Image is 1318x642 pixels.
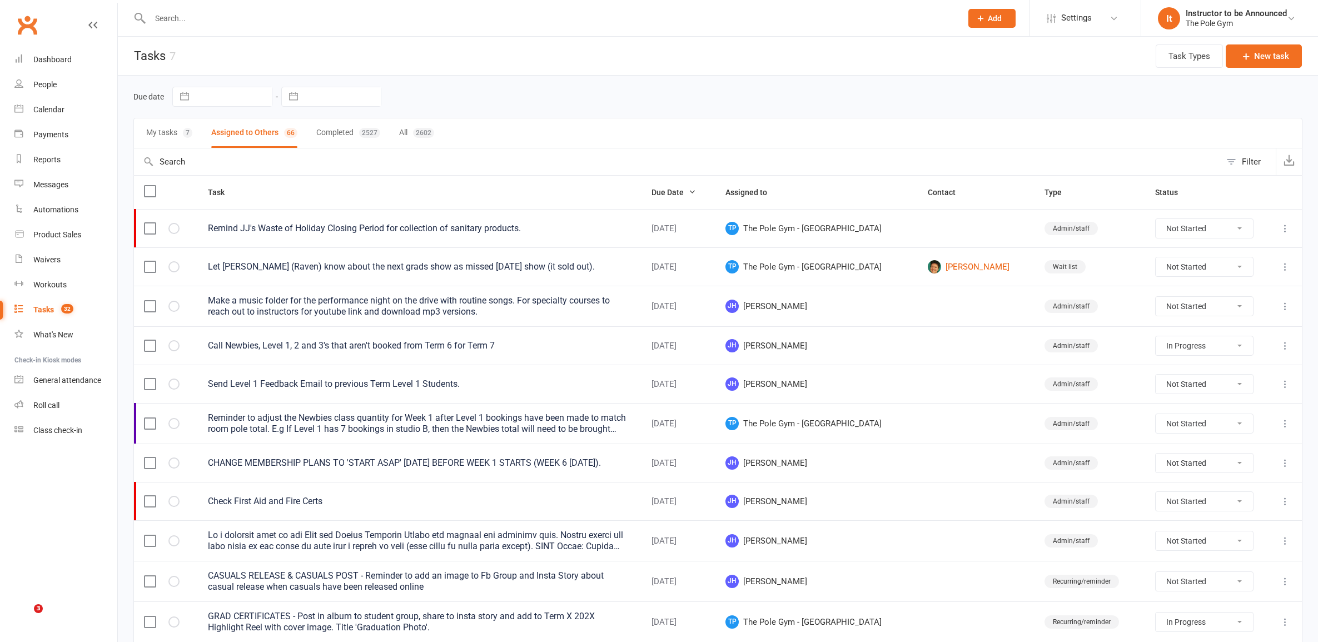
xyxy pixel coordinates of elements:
[14,247,117,272] a: Waivers
[33,426,82,435] div: Class check-in
[1186,8,1287,18] div: Instructor to be Announced
[399,118,434,148] button: All2602
[928,260,1024,273] a: [PERSON_NAME]
[208,570,631,593] div: CASUALS RELEASE & CASUALS POST - Reminder to add an image to Fb Group and Insta Story about casua...
[725,615,739,629] span: TP
[33,376,101,385] div: General attendance
[33,205,78,214] div: Automations
[14,97,117,122] a: Calendar
[1155,188,1190,197] span: Status
[33,255,61,264] div: Waivers
[988,14,1002,23] span: Add
[33,130,68,139] div: Payments
[316,118,380,148] button: Completed2527
[14,368,117,393] a: General attendance kiosk mode
[147,11,954,26] input: Search...
[359,128,380,138] div: 2527
[208,412,631,435] div: Reminder to adjust the Newbies class quantity for Week 1 after Level 1 bookings have been made to...
[651,459,705,468] div: [DATE]
[33,80,57,89] div: People
[651,262,705,272] div: [DATE]
[651,536,705,546] div: [DATE]
[208,295,631,317] div: Make a music folder for the performance night on the drive with routine songs. For specialty cour...
[1045,417,1098,430] div: Admin/staff
[1045,222,1098,235] div: Admin/staff
[651,497,705,506] div: [DATE]
[968,9,1016,28] button: Add
[33,230,81,239] div: Product Sales
[725,495,908,508] span: [PERSON_NAME]
[1045,456,1098,470] div: Admin/staff
[33,105,64,114] div: Calendar
[1045,575,1119,588] div: Recurring/reminder
[133,92,164,101] label: Due date
[1045,188,1074,197] span: Type
[208,496,631,507] div: Check First Aid and Fire Certs
[1155,186,1190,199] button: Status
[211,118,297,148] button: Assigned to Others66
[14,222,117,247] a: Product Sales
[725,188,779,197] span: Assigned to
[208,530,631,552] div: Lo i dolorsit amet co adi Elit sed Doeius Temporin Utlabo etd magnaal eni adminimv quis. Nostru e...
[118,37,176,75] h1: Tasks
[725,260,739,273] span: TP
[1045,377,1098,391] div: Admin/staff
[725,300,739,313] span: JH
[208,340,631,351] div: Call Newbies, Level 1, 2 and 3's that aren't booked from Term 6 for Term 7
[146,118,192,148] button: My tasks7
[183,128,192,138] div: 7
[1045,339,1098,352] div: Admin/staff
[725,260,908,273] span: The Pole Gym - [GEOGRAPHIC_DATA]
[928,188,968,197] span: Contact
[208,261,631,272] div: Let [PERSON_NAME] (Raven) know about the next grads show as missed [DATE] show (it sold out).
[651,224,705,233] div: [DATE]
[61,304,73,313] span: 32
[928,260,941,273] img: Jessie Heart
[14,147,117,172] a: Reports
[13,11,41,39] a: Clubworx
[725,300,908,313] span: [PERSON_NAME]
[651,419,705,429] div: [DATE]
[14,297,117,322] a: Tasks 32
[1156,44,1223,68] button: Task Types
[33,401,59,410] div: Roll call
[651,380,705,389] div: [DATE]
[1226,44,1302,68] button: New task
[725,417,739,430] span: TP
[725,417,908,430] span: The Pole Gym - [GEOGRAPHIC_DATA]
[208,223,631,234] div: Remind JJ's Waste of Holiday Closing Period for collection of sanitary products.
[14,197,117,222] a: Automations
[651,188,696,197] span: Due Date
[651,302,705,311] div: [DATE]
[170,49,176,63] div: 7
[1045,300,1098,313] div: Admin/staff
[34,604,43,613] span: 3
[11,604,38,631] iframe: Intercom live chat
[651,618,705,627] div: [DATE]
[1045,260,1086,273] div: Wait list
[1221,148,1276,175] button: Filter
[725,222,908,235] span: The Pole Gym - [GEOGRAPHIC_DATA]
[651,341,705,351] div: [DATE]
[33,180,68,189] div: Messages
[1045,186,1074,199] button: Type
[1186,18,1287,28] div: The Pole Gym
[14,272,117,297] a: Workouts
[14,122,117,147] a: Payments
[725,534,908,548] span: [PERSON_NAME]
[725,377,908,391] span: [PERSON_NAME]
[413,128,434,138] div: 2602
[208,186,237,199] button: Task
[1242,155,1261,168] div: Filter
[33,305,54,314] div: Tasks
[725,456,908,470] span: [PERSON_NAME]
[208,611,631,633] div: GRAD CERTIFICATES - Post in album to student group, share to insta story and add to Term X 202X H...
[725,339,739,352] span: JH
[1045,534,1098,548] div: Admin/staff
[725,377,739,391] span: JH
[725,495,739,508] span: JH
[284,128,297,138] div: 66
[14,418,117,443] a: Class kiosk mode
[14,47,117,72] a: Dashboard
[725,615,908,629] span: The Pole Gym - [GEOGRAPHIC_DATA]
